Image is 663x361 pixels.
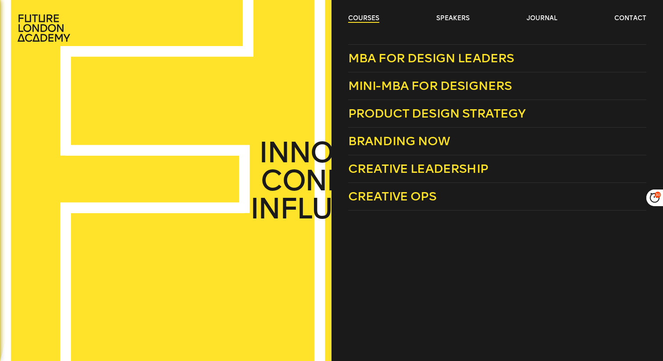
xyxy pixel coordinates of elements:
a: MBA for Design Leaders [348,44,646,72]
a: courses [348,14,379,23]
span: Product Design Strategy [348,106,526,121]
span: Creative Leadership [348,161,488,176]
a: contact [614,14,646,23]
span: MBA for Design Leaders [348,51,514,65]
a: Creative Ops [348,183,646,211]
a: Product Design Strategy [348,100,646,128]
a: speakers [436,14,470,23]
a: journal [527,14,557,23]
a: Creative Leadership [348,155,646,183]
span: Mini-MBA for Designers [348,79,512,93]
a: Mini-MBA for Designers [348,72,646,100]
span: Branding Now [348,134,450,148]
span: Creative Ops [348,189,436,204]
a: Branding Now [348,128,646,155]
